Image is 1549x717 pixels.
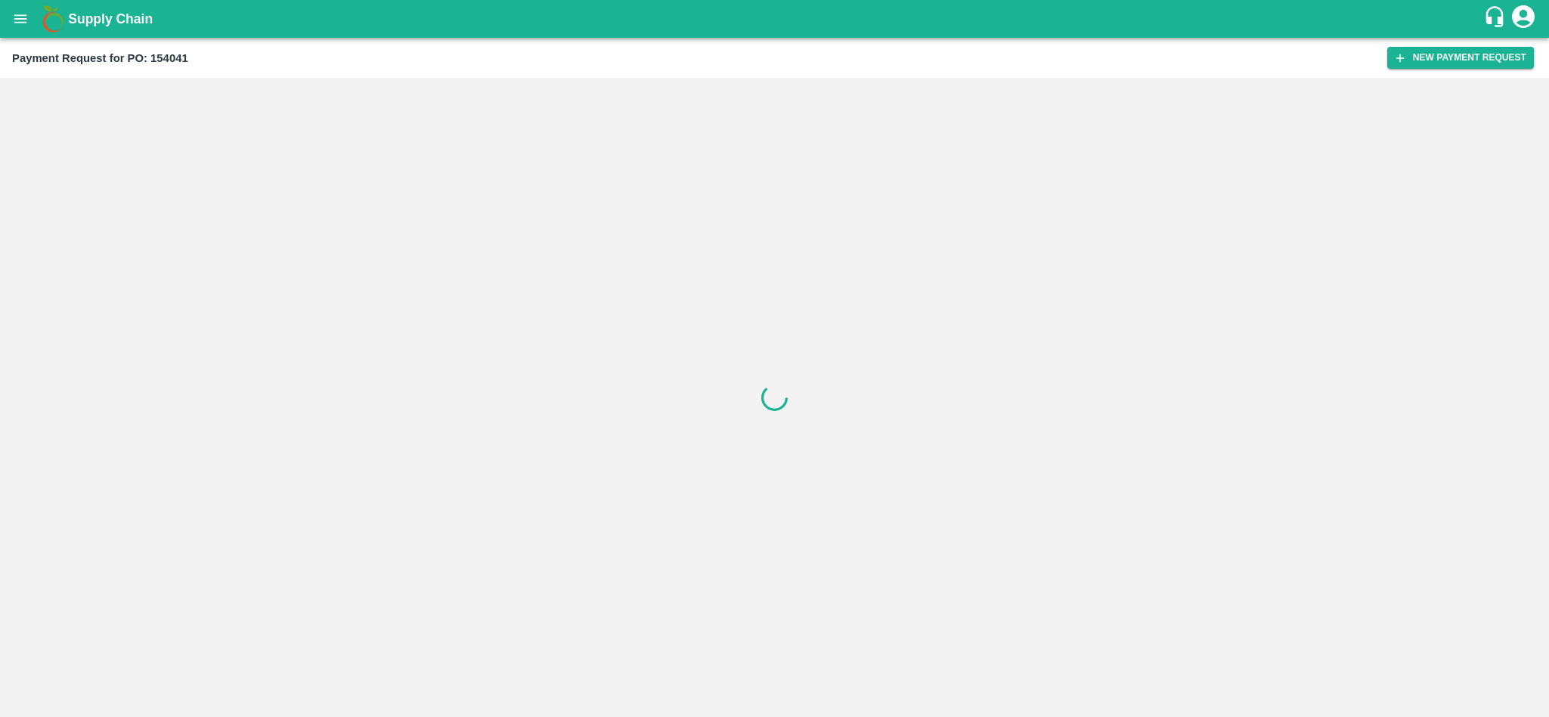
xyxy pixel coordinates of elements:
button: open drawer [3,2,38,36]
a: Supply Chain [68,8,1483,29]
div: account of current user [1510,3,1537,35]
div: customer-support [1483,5,1510,32]
b: Supply Chain [68,11,153,26]
img: logo [38,4,68,34]
button: New Payment Request [1387,47,1534,69]
b: Payment Request for PO: 154041 [12,52,188,64]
